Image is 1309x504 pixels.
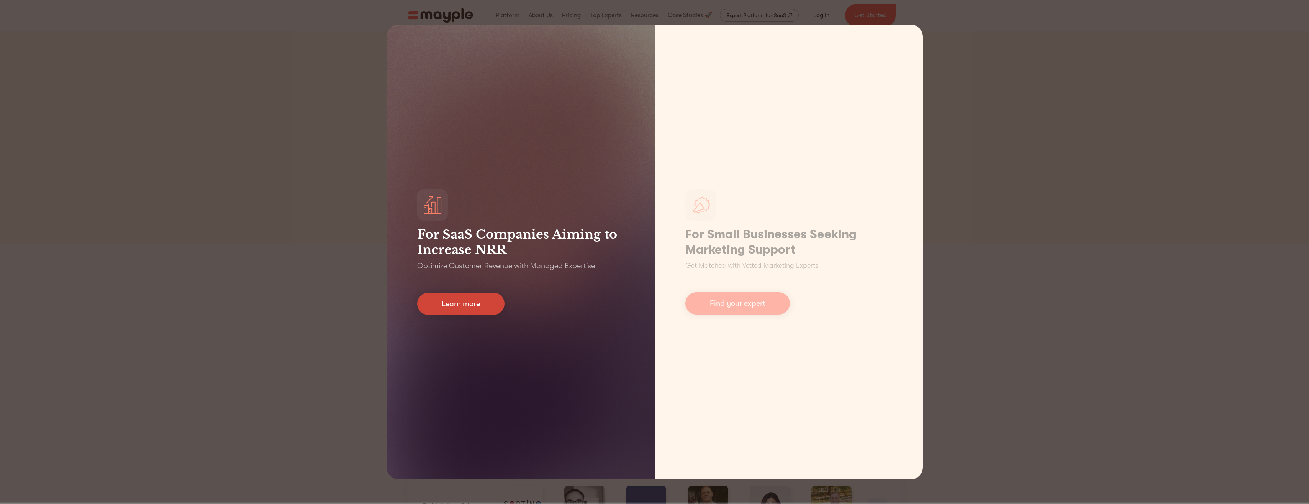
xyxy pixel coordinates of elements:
p: Get Matched with Vetted Marketing Experts [685,260,818,271]
h1: For Small Businesses Seeking Marketing Support [685,227,892,257]
h3: For SaaS Companies Aiming to Increase NRR [417,227,624,257]
p: Optimize Customer Revenue with Managed Expertise [417,260,595,271]
a: Find your expert [685,292,790,315]
a: Learn more [417,293,505,315]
